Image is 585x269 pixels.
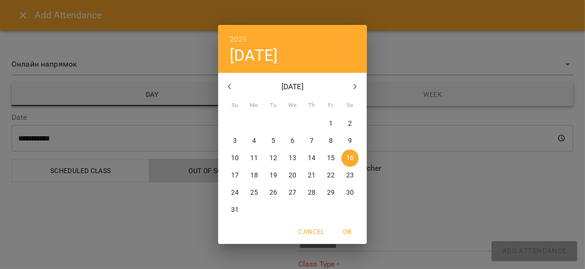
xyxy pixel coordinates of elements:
button: 21 [303,167,320,184]
p: 10 [231,153,239,163]
button: 29 [322,184,339,201]
button: 10 [226,150,244,167]
button: 6 [284,132,301,150]
p: 26 [269,188,277,198]
button: 18 [246,167,263,184]
p: 16 [346,153,354,163]
p: 12 [269,153,277,163]
p: 2 [348,119,352,129]
p: 23 [346,171,354,180]
button: 17 [226,167,244,184]
p: 24 [231,188,239,198]
p: 18 [250,171,258,180]
span: Sa [341,101,359,110]
p: 9 [348,136,352,146]
p: 22 [327,171,335,180]
button: 9 [341,132,359,150]
button: 25 [246,184,263,201]
p: 19 [269,171,277,180]
button: 2025 [230,33,247,46]
p: 5 [271,136,275,146]
button: 28 [303,184,320,201]
button: 16 [341,150,359,167]
p: [DATE] [241,81,344,93]
p: 13 [289,153,296,163]
p: 8 [329,136,333,146]
p: 1 [329,119,333,129]
span: Su [226,101,244,110]
button: 8 [322,132,339,150]
p: 14 [308,153,316,163]
button: 22 [322,167,339,184]
button: 23 [341,167,359,184]
p: 30 [346,188,354,198]
button: 24 [226,184,244,201]
button: 30 [341,184,359,201]
p: 28 [308,188,316,198]
p: 4 [252,136,256,146]
p: 15 [327,153,335,163]
span: Fr [322,101,339,110]
button: 19 [265,167,282,184]
button: 3 [226,132,244,150]
button: 2 [341,115,359,132]
p: 17 [231,171,239,180]
button: 20 [284,167,301,184]
p: 25 [250,188,258,198]
button: Cancel [295,223,328,240]
button: 7 [303,132,320,150]
button: 12 [265,150,282,167]
button: 26 [265,184,282,201]
p: 21 [308,171,316,180]
button: 5 [265,132,282,150]
button: 1 [322,115,339,132]
p: 27 [289,188,296,198]
p: 29 [327,188,335,198]
p: 6 [291,136,294,146]
p: 20 [289,171,296,180]
button: [DATE] [230,46,278,65]
span: Cancel [299,226,325,237]
button: 31 [226,201,244,219]
span: Th [303,101,320,110]
p: 11 [250,153,258,163]
button: 27 [284,184,301,201]
button: 14 [303,150,320,167]
span: OK [336,226,359,237]
button: 15 [322,150,339,167]
button: 11 [246,150,263,167]
button: 13 [284,150,301,167]
button: 4 [246,132,263,150]
button: OK [332,223,363,240]
p: 7 [310,136,314,146]
span: We [284,101,301,110]
span: Mo [246,101,263,110]
span: Tu [265,101,282,110]
p: 31 [231,205,239,215]
p: 3 [233,136,237,146]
